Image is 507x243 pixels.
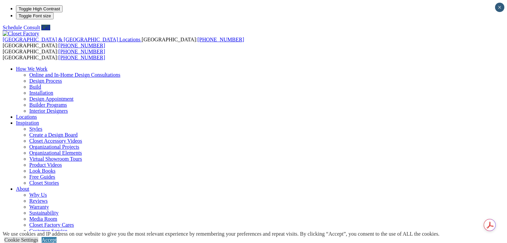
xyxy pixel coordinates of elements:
span: Toggle Font size [19,13,51,18]
a: Closet Factory Cares [29,222,74,228]
a: [GEOGRAPHIC_DATA] & [GEOGRAPHIC_DATA] Locations [3,37,142,42]
a: Organizational Projects [29,144,79,150]
a: Builder Programs [29,102,67,108]
a: Build [29,84,41,90]
a: Look Books [29,168,56,174]
a: Inspiration [16,120,39,126]
a: Styles [29,126,42,132]
button: Toggle Font size [16,12,54,19]
button: Toggle High Contrast [16,5,63,12]
a: [PHONE_NUMBER] [197,37,244,42]
a: Installation [29,90,53,96]
a: Sustainability [29,210,59,216]
img: Closet Factory [3,31,39,37]
a: [PHONE_NUMBER] [59,55,105,60]
span: [GEOGRAPHIC_DATA]: [GEOGRAPHIC_DATA]: [3,49,105,60]
a: How We Work [16,66,48,72]
a: Cookie Settings [4,237,38,243]
a: [PHONE_NUMBER] [59,49,105,54]
a: Closet Stories [29,180,59,186]
a: Free Guides [29,174,55,180]
a: Online and In-Home Design Consultations [29,72,120,78]
a: Call [41,25,50,30]
a: Accept [42,237,57,243]
span: [GEOGRAPHIC_DATA] & [GEOGRAPHIC_DATA] Locations [3,37,140,42]
a: Product Videos [29,162,62,168]
span: Toggle High Contrast [19,6,60,11]
a: Why Us [29,192,47,198]
a: Closet Accessory Videos [29,138,82,144]
a: Schedule Consult [3,25,40,30]
a: Design Appointment [29,96,74,102]
a: [PHONE_NUMBER] [59,43,105,48]
a: Design Process [29,78,62,84]
a: About [16,186,29,192]
a: Interior Designers [29,108,68,114]
a: Locations [16,114,37,120]
div: We use cookies and IP address on our website to give you the most relevant experience by remember... [3,231,439,237]
a: Media Room [29,216,57,222]
a: Virtual Showroom Tours [29,156,82,162]
a: Customer Service [29,228,67,234]
a: Reviews [29,198,48,204]
button: Close [495,3,504,12]
span: [GEOGRAPHIC_DATA]: [GEOGRAPHIC_DATA]: [3,37,244,48]
a: Warranty [29,204,49,210]
a: Create a Design Board [29,132,78,138]
a: Organizational Elements [29,150,82,156]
